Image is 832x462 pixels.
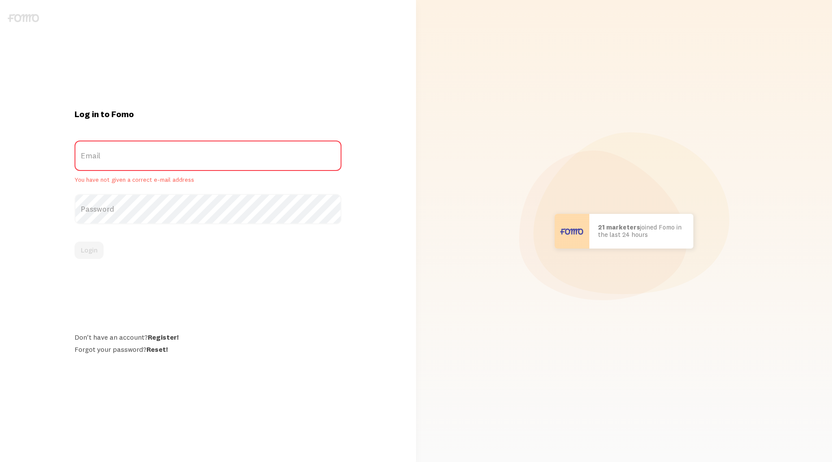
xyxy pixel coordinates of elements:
keeper-lock: Open Keeper Popup [326,151,336,161]
a: Reset! [146,345,168,354]
h1: Log in to Fomo [75,108,341,120]
div: Don't have an account? [75,333,341,341]
p: joined Fomo in the last 24 hours [598,224,685,238]
a: Register! [148,333,179,341]
img: fomo-logo-gray-b99e0e8ada9f9040e2984d0d95b3b12da0074ffd48d1e5cb62ac37fc77b0b268.svg [8,14,39,22]
div: Forgot your password? [75,345,341,354]
label: Email [75,141,341,171]
span: You have not given a correct e-mail address [75,176,341,184]
img: User avatar [555,214,589,249]
b: 21 marketers [598,223,640,231]
label: Password [75,194,341,224]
